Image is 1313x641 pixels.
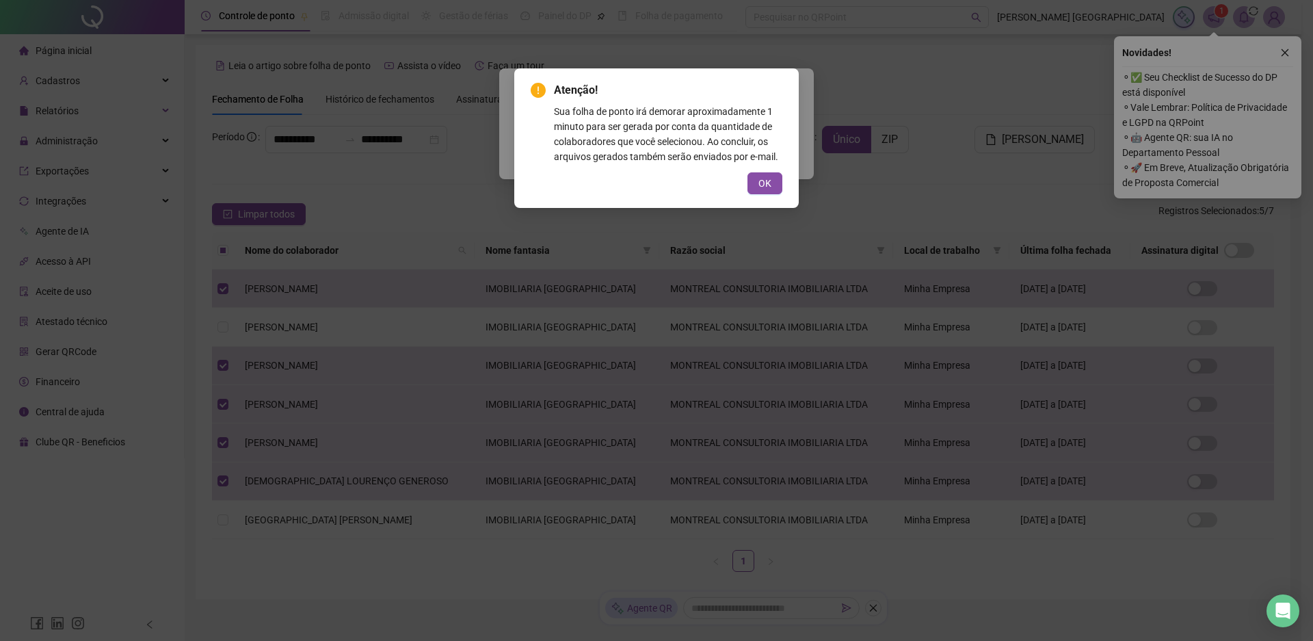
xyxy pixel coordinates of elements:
[531,83,546,98] span: exclamation-circle
[1266,594,1299,627] div: Open Intercom Messenger
[758,176,771,191] span: OK
[554,82,782,99] span: Atenção!
[747,172,782,194] button: OK
[554,104,782,164] div: Sua folha de ponto irá demorar aproximadamente 1 minuto para ser gerada por conta da quantidade d...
